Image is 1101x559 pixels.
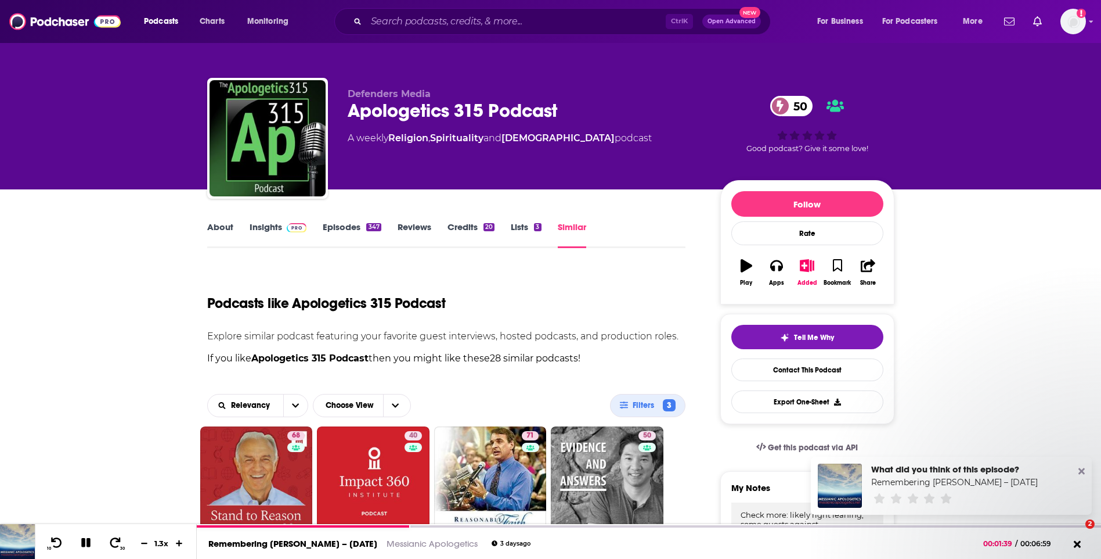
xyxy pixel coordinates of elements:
[794,333,834,342] span: Tell Me Why
[818,464,862,508] img: Remembering Charlie Kirk – 20 September, 2025
[768,443,858,453] span: Get this podcast via API
[251,353,369,364] strong: Apologetics 315 Podcast
[663,399,676,411] span: 3
[388,132,428,144] a: Religion
[882,13,938,30] span: For Podcasters
[1085,519,1095,529] span: 2
[731,221,883,245] div: Rate
[208,538,377,549] a: Remembering [PERSON_NAME] – [DATE]
[152,539,172,548] div: 1.3 x
[666,14,693,29] span: Ctrl K
[780,333,789,342] img: tell me why sparkle
[809,12,878,31] button: open menu
[702,15,761,28] button: Open AdvancedNew
[797,279,817,286] div: Added
[210,80,326,196] img: Apologetics 315 Podcast
[817,13,863,30] span: For Business
[207,351,686,366] p: If you like then you might like these 28 similar podcasts !
[860,279,876,286] div: Share
[105,536,127,551] button: 30
[1060,9,1086,34] img: User Profile
[1077,9,1086,18] svg: Add a profile image
[387,538,478,549] a: Messianic Apologetics
[345,8,782,35] div: Search podcasts, credits, & more...
[643,430,651,442] span: 50
[287,223,307,232] img: Podchaser Pro
[963,13,983,30] span: More
[428,132,430,144] span: ,
[731,191,883,217] button: Follow
[492,540,530,547] div: 3 days ago
[720,88,894,160] div: 50Good podcast? Give it some love!
[207,221,233,248] a: About
[955,12,997,31] button: open menu
[739,7,760,18] span: New
[207,295,446,312] h1: Podcasts like Apologetics 315 Podcast
[770,96,813,116] a: 50
[287,431,305,440] a: 68
[317,427,429,539] a: 40
[871,464,1038,475] div: What did you think of this episode?
[511,221,541,248] a: Lists3
[731,252,761,293] button: Play
[731,390,883,413] button: Export One-Sheet
[522,431,539,440] a: 71
[47,546,51,551] span: 10
[120,546,125,551] span: 30
[247,13,288,30] span: Monitoring
[483,132,501,144] span: and
[192,12,232,31] a: Charts
[707,19,756,24] span: Open Advanced
[283,395,308,417] button: open menu
[239,12,304,31] button: open menu
[405,431,422,440] a: 40
[409,430,417,442] span: 40
[558,221,586,248] a: Similar
[792,252,822,293] button: Added
[231,402,274,410] span: Relevancy
[483,223,494,231] div: 20
[313,394,411,417] button: Choose View
[526,430,534,442] span: 71
[1015,539,1017,548] span: /
[983,539,1015,548] span: 00:01:39
[551,427,663,539] a: 50
[447,221,494,248] a: Credits20
[398,221,431,248] a: Reviews
[366,12,666,31] input: Search podcasts, credits, & more...
[348,88,431,99] span: Defenders Media
[853,252,883,293] button: Share
[1062,519,1089,547] iframe: Intercom live chat
[200,13,225,30] span: Charts
[824,279,851,286] div: Bookmark
[430,132,483,144] a: Spirituality
[208,402,284,410] button: open menu
[144,13,178,30] span: Podcasts
[366,223,381,231] div: 347
[323,221,381,248] a: Episodes347
[207,331,686,342] p: Explore similar podcast featuring your favorite guest interviews, hosted podcasts, and production...
[610,394,685,417] button: Filters3
[740,279,752,286] div: Play
[1017,539,1063,548] span: 00:06:59
[292,430,300,442] span: 68
[250,221,307,248] a: InsightsPodchaser Pro
[200,427,313,539] a: 68
[1028,12,1046,31] a: Show notifications dropdown
[822,252,853,293] button: Bookmark
[207,394,309,417] h2: Choose List sort
[45,536,67,551] button: 10
[136,12,193,31] button: open menu
[313,394,418,417] h2: Choose View
[999,12,1019,31] a: Show notifications dropdown
[638,431,656,440] a: 50
[1060,9,1086,34] button: Show profile menu
[501,132,615,144] a: [DEMOGRAPHIC_DATA]
[534,223,541,231] div: 3
[316,396,383,415] span: Choose View
[747,433,868,462] a: Get this podcast via API
[434,427,547,539] a: 71
[348,131,652,145] div: A weekly podcast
